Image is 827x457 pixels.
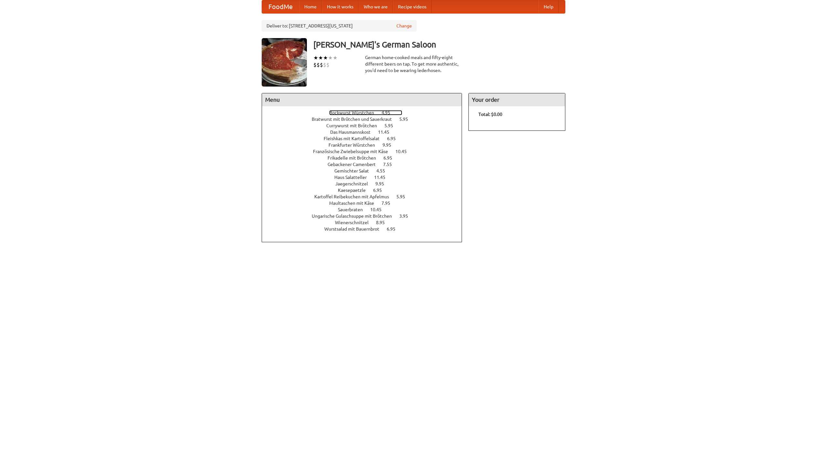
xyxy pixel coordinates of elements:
[326,61,330,68] li: $
[338,188,372,193] span: Kaesepaetzle
[396,23,412,29] a: Change
[299,0,322,13] a: Home
[335,220,375,225] span: Wienerschnitzel
[338,188,394,193] a: Kaesepaetzle 6.95
[396,194,412,199] span: 5.95
[329,201,402,206] a: Maultaschen mit Käse 7.95
[329,201,381,206] span: Maultaschen mit Käse
[395,149,413,154] span: 10.45
[313,54,318,61] li: ★
[314,194,417,199] a: Kartoffel Reibekuchen mit Apfelmus 5.95
[333,54,338,61] li: ★
[313,149,419,154] a: Französische Zwiebelsuppe mit Käse 10.45
[365,54,462,74] div: German home-cooked meals and fifty-eight different beers on tap. To get more authentic, you'd nee...
[338,207,393,212] a: Sauerbraten 10.45
[330,130,377,135] span: Das Hausmannskost
[387,136,402,141] span: 6.95
[313,61,317,68] li: $
[539,0,559,13] a: Help
[478,112,502,117] b: Total: $0.00
[335,181,396,186] a: Jaegerschnitzel 9.95
[322,0,359,13] a: How it works
[334,168,375,173] span: Gemischter Salat
[335,220,397,225] a: Wienerschnitzel 8.95
[329,142,403,148] a: Frankfurter Würstchen 9.95
[383,162,398,167] span: 7.55
[384,123,400,128] span: 5.95
[318,54,323,61] li: ★
[376,220,391,225] span: 8.95
[383,155,399,161] span: 6.95
[320,61,323,68] li: $
[328,162,404,167] a: Gebackener Camenbert 7.55
[374,175,392,180] span: 11.45
[387,226,402,232] span: 6.95
[334,168,397,173] a: Gemischter Salat 4.55
[328,54,333,61] li: ★
[312,117,420,122] a: Bratwurst mit Brötchen und Sauerkraut 5.95
[324,136,386,141] span: Fleishkas mit Kartoffelsalat
[378,130,396,135] span: 11.45
[323,54,328,61] li: ★
[326,123,383,128] span: Currywurst mit Brötchen
[326,123,405,128] a: Currywurst mit Brötchen 5.95
[313,149,394,154] span: Französische Zwiebelsuppe mit Käse
[312,213,398,219] span: Ungarische Gulaschsuppe mit Brötchen
[399,117,414,122] span: 5.95
[382,201,397,206] span: 7.95
[323,61,326,68] li: $
[324,226,407,232] a: Wurstsalad mit Bauernbrot 6.95
[382,142,398,148] span: 9.95
[328,162,382,167] span: Gebackener Camenbert
[329,110,402,115] a: Bockwurst Würstchen 4.95
[334,175,373,180] span: Haus Salatteller
[324,136,408,141] a: Fleishkas mit Kartoffelsalat 6.95
[328,155,382,161] span: Frikadelle mit Brötchen
[393,0,432,13] a: Recipe videos
[262,0,299,13] a: FoodMe
[328,155,404,161] a: Frikadelle mit Brötchen 6.95
[330,130,401,135] a: Das Hausmannskost 11.45
[317,61,320,68] li: $
[329,110,381,115] span: Bockwurst Würstchen
[262,93,462,106] h4: Menu
[312,117,398,122] span: Bratwurst mit Brötchen und Sauerkraut
[324,226,386,232] span: Wurstsalad mit Bauernbrot
[359,0,393,13] a: Who we are
[262,38,307,87] img: angular.jpg
[469,93,565,106] h4: Your order
[335,181,374,186] span: Jaegerschnitzel
[382,110,397,115] span: 4.95
[262,20,417,32] div: Deliver to: [STREET_ADDRESS][US_STATE]
[370,207,388,212] span: 10.45
[313,38,565,51] h3: [PERSON_NAME]'s German Saloon
[376,168,392,173] span: 4.55
[399,213,414,219] span: 3.95
[375,181,391,186] span: 9.95
[334,175,397,180] a: Haus Salatteller 11.45
[338,207,369,212] span: Sauerbraten
[314,194,395,199] span: Kartoffel Reibekuchen mit Apfelmus
[329,142,382,148] span: Frankfurter Würstchen
[312,213,420,219] a: Ungarische Gulaschsuppe mit Brötchen 3.95
[373,188,388,193] span: 6.95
